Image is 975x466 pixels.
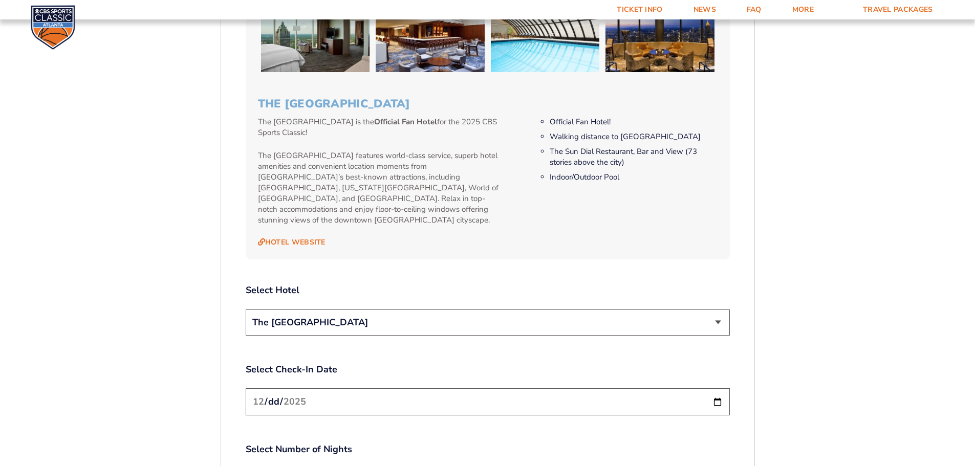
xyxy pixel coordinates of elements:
[31,5,75,50] img: CBS Sports Classic
[258,238,326,247] a: Hotel Website
[374,117,437,127] strong: Official Fan Hotel
[550,172,717,183] li: Indoor/Outdoor Pool
[246,443,730,456] label: Select Number of Nights
[550,146,717,168] li: The Sun Dial Restaurant, Bar and View (73 stories above the city)
[258,117,503,138] p: The [GEOGRAPHIC_DATA] is the for the 2025 CBS Sports Classic!
[258,150,503,226] p: The [GEOGRAPHIC_DATA] features world-class service, superb hotel amenities and convenient locatio...
[246,363,730,376] label: Select Check-In Date
[550,117,717,127] li: Official Fan Hotel!
[246,284,730,297] label: Select Hotel
[550,131,717,142] li: Walking distance to [GEOGRAPHIC_DATA]
[258,97,718,110] h3: The [GEOGRAPHIC_DATA]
